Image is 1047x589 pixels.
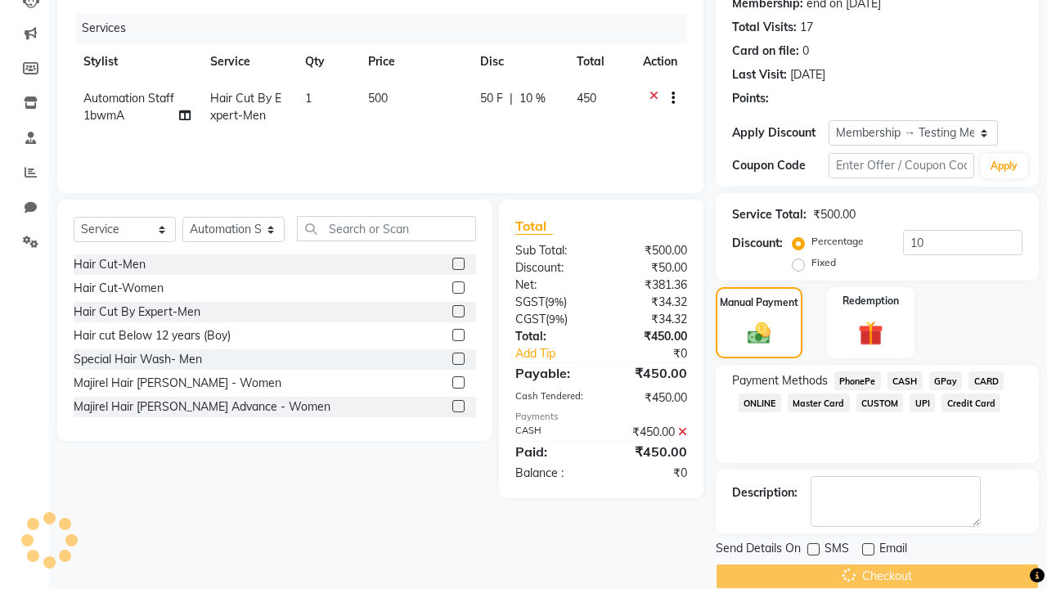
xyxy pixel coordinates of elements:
div: ( ) [503,294,601,311]
input: Search or Scan [297,216,476,241]
span: Email [879,540,907,560]
div: Special Hair Wash- Men [74,351,202,368]
div: ₹500.00 [601,242,699,259]
span: CGST [515,312,546,326]
div: CASH [503,424,601,441]
div: Total Visits: [732,19,797,36]
div: ₹34.32 [601,294,699,311]
div: Hair cut Below 12 years (Boy) [74,327,231,344]
div: Net: [503,277,601,294]
div: Coupon Code [732,157,829,174]
span: CUSTOM [856,393,904,412]
div: ₹500.00 [813,206,856,223]
input: Enter Offer / Coupon Code [829,153,974,178]
span: Hair Cut By Expert-Men [210,91,281,123]
th: Total [567,43,633,80]
div: Majirel Hair [PERSON_NAME] - Women [74,375,281,392]
th: Action [633,43,687,80]
div: [DATE] [790,66,825,83]
div: Payments [515,410,687,424]
div: Description: [732,484,798,501]
div: Apply Discount [732,124,829,142]
div: Majirel Hair [PERSON_NAME] Advance - Women [74,398,330,416]
span: PhonePe [834,371,881,390]
div: Discount: [503,259,601,277]
span: Send Details On [716,540,801,560]
div: ₹450.00 [601,442,699,461]
th: Price [358,43,470,80]
span: GPay [929,371,963,390]
span: 1 [305,91,312,106]
span: SGST [515,294,545,309]
span: Automation Staff 1bwmA [83,91,174,123]
div: ₹450.00 [601,328,699,345]
div: Sub Total: [503,242,601,259]
div: Total: [503,328,601,345]
div: 17 [800,19,813,36]
span: 50 F [480,90,503,107]
div: ₹450.00 [601,424,699,441]
span: 9% [548,295,564,308]
div: Services [75,13,699,43]
div: Hair Cut By Expert-Men [74,303,200,321]
label: Fixed [811,255,836,270]
div: Balance : [503,465,601,482]
div: Payable: [503,363,601,383]
div: ₹381.36 [601,277,699,294]
div: Discount: [732,235,783,252]
div: ₹0 [601,465,699,482]
div: Cash Tendered: [503,389,601,407]
th: Service [200,43,295,80]
span: Credit Card [941,393,1000,412]
div: ₹34.32 [601,311,699,328]
span: 450 [577,91,596,106]
span: Total [515,218,553,235]
span: SMS [825,540,849,560]
span: CARD [968,371,1004,390]
th: Qty [295,43,358,80]
div: ₹50.00 [601,259,699,277]
img: _gift.svg [851,318,892,349]
label: Manual Payment [720,295,798,310]
div: ( ) [503,311,601,328]
div: Service Total: [732,206,807,223]
label: Percentage [811,234,864,249]
a: Add Tip [503,345,618,362]
span: CASH [887,371,923,390]
label: Redemption [843,294,899,308]
div: Paid: [503,442,601,461]
img: _cash.svg [740,320,779,347]
th: Disc [470,43,566,80]
div: ₹450.00 [601,363,699,383]
div: Last Visit: [732,66,787,83]
span: 10 % [519,90,546,107]
span: | [510,90,513,107]
span: UPI [910,393,935,412]
th: Stylist [74,43,200,80]
div: Hair Cut-Men [74,256,146,273]
span: Payment Methods [732,372,828,389]
span: 500 [368,91,388,106]
div: Points: [732,90,769,107]
span: ONLINE [739,393,781,412]
div: Hair Cut-Women [74,280,164,297]
button: Apply [981,154,1027,178]
div: Card on file: [732,43,799,60]
div: 0 [802,43,809,60]
span: 9% [549,312,564,326]
span: Master Card [788,393,850,412]
div: ₹450.00 [601,389,699,407]
div: ₹0 [618,345,699,362]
